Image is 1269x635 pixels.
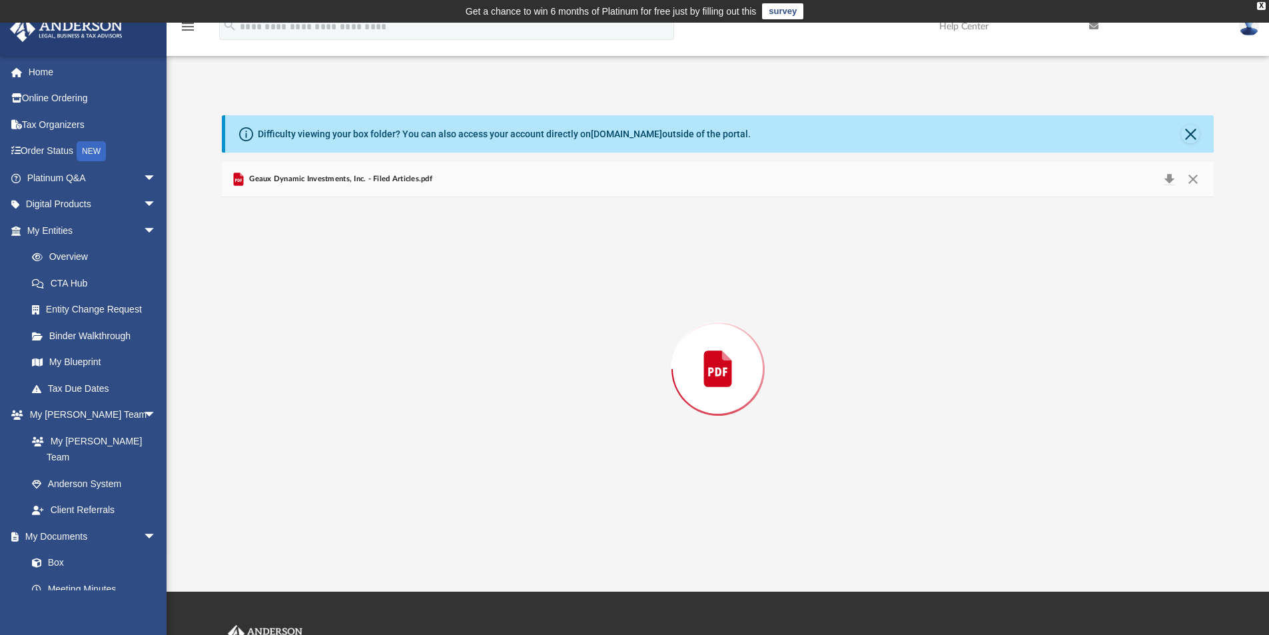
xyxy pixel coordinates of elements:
a: Tax Due Dates [19,375,177,402]
button: Download [1157,170,1181,189]
a: Platinum Q&Aarrow_drop_down [9,165,177,191]
img: User Pic [1239,17,1259,36]
a: Meeting Minutes [19,576,170,602]
i: search [222,18,237,33]
span: arrow_drop_down [143,402,170,429]
a: My [PERSON_NAME] Teamarrow_drop_down [9,402,170,428]
a: survey [762,3,803,19]
img: Anderson Advisors Platinum Portal [6,16,127,42]
a: Overview [19,244,177,271]
a: Tax Organizers [9,111,177,138]
a: Box [19,550,163,576]
div: Get a chance to win 6 months of Platinum for free just by filling out this [466,3,757,19]
a: Binder Walkthrough [19,322,177,349]
a: Client Referrals [19,497,170,524]
button: Close [1181,170,1205,189]
span: arrow_drop_down [143,191,170,219]
a: [DOMAIN_NAME] [591,129,662,139]
a: My Blueprint [19,349,170,376]
span: arrow_drop_down [143,165,170,192]
div: Preview [222,162,1214,541]
a: menu [180,25,196,35]
a: My Documentsarrow_drop_down [9,523,170,550]
a: Digital Productsarrow_drop_down [9,191,177,218]
a: My Entitiesarrow_drop_down [9,217,177,244]
a: Home [9,59,177,85]
a: Online Ordering [9,85,177,112]
a: CTA Hub [19,270,177,297]
div: NEW [77,141,106,161]
a: Order StatusNEW [9,138,177,165]
span: arrow_drop_down [143,217,170,245]
span: Geaux Dynamic Investments, Inc. - Filed Articles.pdf [246,173,432,185]
div: close [1257,2,1266,10]
i: menu [180,19,196,35]
span: arrow_drop_down [143,523,170,550]
div: Difficulty viewing your box folder? You can also access your account directly on outside of the p... [258,127,751,141]
button: Close [1181,125,1200,143]
a: Entity Change Request [19,297,177,323]
a: My [PERSON_NAME] Team [19,428,163,470]
a: Anderson System [19,470,170,497]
